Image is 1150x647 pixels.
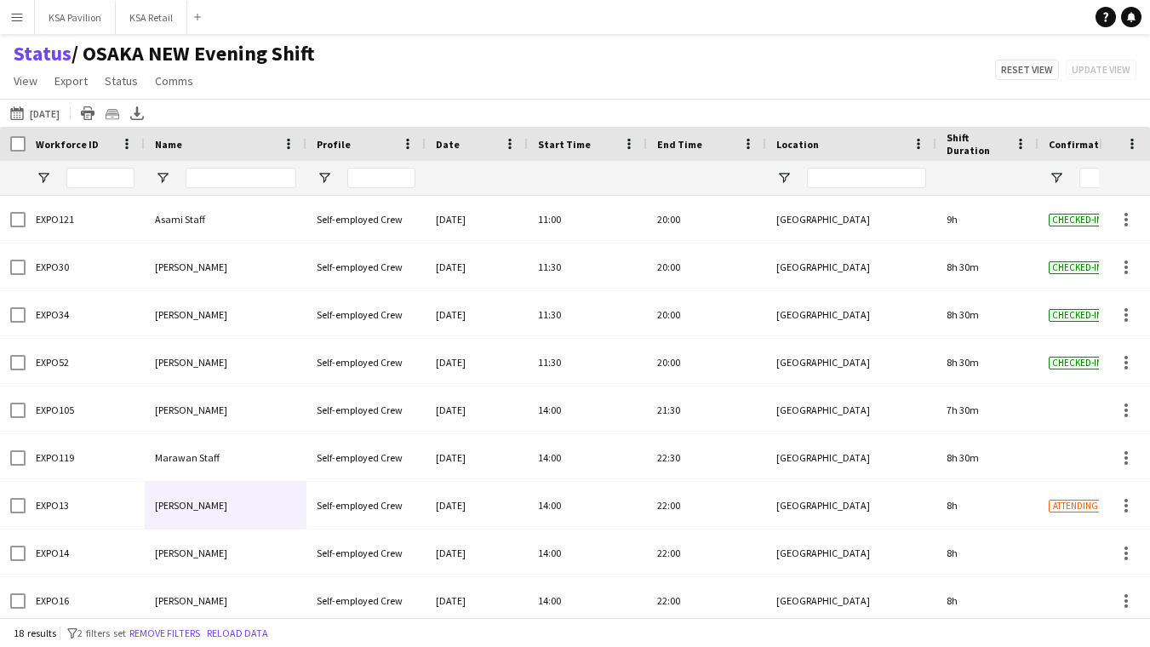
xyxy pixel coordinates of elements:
div: [DATE] [426,243,528,290]
div: [DATE] [426,577,528,624]
button: Open Filter Menu [317,170,332,186]
div: Self-employed Crew [306,577,426,624]
button: KSA Pavilion [35,1,116,34]
div: 20:00 [647,243,766,290]
span: Name [155,138,182,151]
div: [GEOGRAPHIC_DATA] [766,482,936,529]
input: Name Filter Input [186,168,296,188]
a: Status [98,70,145,92]
span: Status [105,73,138,89]
span: Export [54,73,88,89]
span: Comms [155,73,193,89]
span: [PERSON_NAME] [155,547,227,559]
div: 14:00 [528,386,647,433]
span: Start Time [538,138,591,151]
div: EXPO13 [26,482,145,529]
div: 22:30 [647,434,766,481]
span: Checked-in [1049,309,1106,322]
div: [DATE] [426,291,528,338]
a: View [7,70,44,92]
span: [PERSON_NAME] [155,261,227,273]
div: EXPO14 [26,530,145,576]
button: [DATE] [7,103,63,123]
button: Open Filter Menu [36,170,51,186]
span: [PERSON_NAME] [155,499,227,512]
div: Self-employed Crew [306,482,426,529]
div: Self-employed Crew [306,530,426,576]
div: 8h 30m [936,291,1038,338]
div: 14:00 [528,577,647,624]
span: Attending [1049,500,1101,512]
app-action-btn: Export XLSX [127,103,147,123]
div: EXPO52 [26,339,145,386]
div: [DATE] [426,339,528,386]
div: [GEOGRAPHIC_DATA] [766,530,936,576]
div: 8h 30m [936,339,1038,386]
span: Date [436,138,460,151]
span: [PERSON_NAME] [155,356,227,369]
span: Confirmation Status [1049,138,1149,151]
div: 8h 30m [936,243,1038,290]
div: 22:00 [647,482,766,529]
button: KSA Retail [116,1,187,34]
div: 22:00 [647,577,766,624]
div: [GEOGRAPHIC_DATA] [766,243,936,290]
span: Shift Duration [947,131,1008,157]
input: Workforce ID Filter Input [66,168,134,188]
div: Self-employed Crew [306,434,426,481]
div: [GEOGRAPHIC_DATA] [766,291,936,338]
div: EXPO121 [26,196,145,243]
div: 11:30 [528,291,647,338]
div: [GEOGRAPHIC_DATA] [766,196,936,243]
button: Open Filter Menu [776,170,792,186]
app-action-btn: Crew files as ZIP [102,103,123,123]
span: 2 filters set [77,627,126,639]
div: [GEOGRAPHIC_DATA] [766,434,936,481]
div: [DATE] [426,530,528,576]
span: View [14,73,37,89]
div: 14:00 [528,530,647,576]
a: Status [14,41,72,66]
span: Workforce ID [36,138,99,151]
span: End Time [657,138,702,151]
div: 14:00 [528,482,647,529]
div: 7h 30m [936,386,1038,433]
span: Profile [317,138,351,151]
div: Self-employed Crew [306,339,426,386]
div: EXPO105 [26,386,145,433]
div: EXPO34 [26,291,145,338]
div: 9h [936,196,1038,243]
button: Reset view [995,60,1059,80]
div: Self-employed Crew [306,291,426,338]
span: Marawan Staff [155,451,220,464]
app-action-btn: Print [77,103,98,123]
div: 8h [936,577,1038,624]
div: [DATE] [426,386,528,433]
div: 11:30 [528,243,647,290]
div: 8h [936,530,1038,576]
a: Export [48,70,94,92]
div: Self-employed Crew [306,196,426,243]
div: EXPO16 [26,577,145,624]
div: 11:00 [528,196,647,243]
div: EXPO119 [26,434,145,481]
div: 20:00 [647,339,766,386]
div: 11:30 [528,339,647,386]
span: Checked-in [1049,214,1106,226]
span: Checked-in [1049,357,1106,369]
button: Open Filter Menu [1049,170,1064,186]
button: Reload data [203,624,272,643]
div: [DATE] [426,196,528,243]
div: Self-employed Crew [306,386,426,433]
div: 20:00 [647,291,766,338]
div: 8h 30m [936,434,1038,481]
span: [PERSON_NAME] [155,594,227,607]
div: [GEOGRAPHIC_DATA] [766,386,936,433]
span: Asami Staff [155,213,205,226]
div: 20:00 [647,196,766,243]
div: 22:00 [647,530,766,576]
input: Profile Filter Input [347,168,415,188]
span: OSAKA NEW Evening Shift [72,41,315,66]
button: Open Filter Menu [155,170,170,186]
div: 14:00 [528,434,647,481]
